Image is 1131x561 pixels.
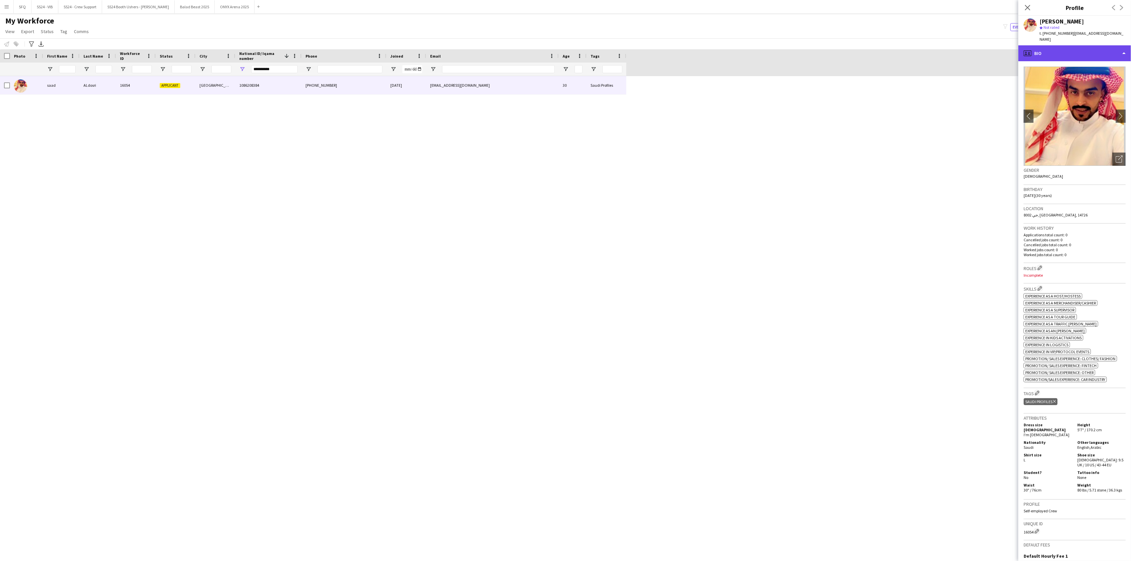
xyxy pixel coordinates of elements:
a: Tag [58,27,70,36]
button: ONYX Arena 2025 [215,0,254,13]
span: Experience as a Merchandiser/Cashier [1025,301,1096,305]
div: 16054 [116,76,156,94]
input: Tags Filter Input [602,65,622,73]
button: Open Filter Menu [390,66,396,72]
span: Age [563,54,570,59]
h5: Student? [1024,470,1072,475]
button: SS24 - Crew Support [58,0,102,13]
span: 8002 حي, [GEOGRAPHIC_DATA], 14726 [1024,212,1088,217]
span: [DEMOGRAPHIC_DATA] [1024,174,1063,179]
div: saad [43,76,80,94]
input: Joined Filter Input [402,65,422,73]
div: 30 [559,76,587,94]
span: 5'7" / 170.2 cm [1077,427,1102,432]
input: Status Filter Input [172,65,192,73]
button: Everyone8,649 [1010,23,1044,31]
span: Applicant [160,83,180,88]
span: None [1077,475,1086,480]
h5: Tattoo info [1077,470,1126,475]
span: Experience as an [PERSON_NAME] [1025,328,1085,333]
input: City Filter Input [211,65,231,73]
h3: Unique ID [1024,521,1126,527]
span: Experience as a Host/Hostess [1025,294,1081,299]
div: [PERSON_NAME] [1040,19,1084,24]
span: Promotion/Sales Experience: Car Industry [1025,377,1105,382]
app-action-btn: Advanced filters [28,40,35,48]
h3: Location [1024,206,1126,211]
p: Cancelled jobs total count: 0 [1024,242,1126,247]
span: 80 lbs / 5.71 stone / 36.3 kgs [1077,488,1122,492]
h3: Attributes [1024,415,1126,421]
button: Open Filter Menu [120,66,126,72]
span: Last Name [84,54,103,59]
h5: Waist [1024,483,1072,488]
button: SS24 - VIB [31,0,58,13]
span: [DATE] (30 years) [1024,193,1052,198]
h5: Nationality [1024,440,1072,445]
span: National ID/ Iqama number [239,51,282,61]
a: View [3,27,17,36]
span: My Workforce [5,16,54,26]
span: | [EMAIL_ADDRESS][DOMAIN_NAME] [1040,31,1123,42]
span: Email [430,54,441,59]
div: [DATE] [386,76,426,94]
span: Experience in VIP/Protocol Events [1025,349,1089,354]
span: Promotion/ Sales Experience: Clothes/ Fashion [1025,356,1115,361]
a: Status [38,27,56,36]
h5: Shoe size [1077,452,1126,457]
h5: Other languages [1077,440,1126,445]
a: Comms [71,27,91,36]
span: Experience as a Traffic [PERSON_NAME] [1025,321,1097,326]
h3: Roles [1024,264,1126,271]
p: Worked jobs total count: 0 [1024,252,1126,257]
p: Applications total count: 0 [1024,232,1126,237]
div: Open photos pop-in [1112,153,1126,166]
span: Joined [390,54,403,59]
span: Saudi [1024,445,1034,450]
button: SS24 Booth Ushers - [PERSON_NAME] [102,0,175,13]
div: 16054 [1024,528,1126,535]
span: 1086208384 [239,83,259,88]
button: Open Filter Menu [84,66,89,72]
app-action-btn: Export XLSX [37,40,45,48]
span: t. [PHONE_NUMBER] [1040,31,1074,36]
button: Open Filter Menu [47,66,53,72]
span: Not rated [1044,25,1059,30]
p: Cancelled jobs count: 0 [1024,237,1126,242]
span: Experience as a Supervisor [1025,307,1074,312]
span: English , [1077,445,1091,450]
span: Tags [591,54,599,59]
button: Open Filter Menu [199,66,205,72]
span: First Name [47,54,67,59]
span: [DEMOGRAPHIC_DATA]: 9.5 UK / 10 US / 43-44 EU [1077,457,1123,467]
button: Open Filter Menu [239,66,245,72]
p: Self-employed Crew [1024,508,1126,513]
input: Phone Filter Input [317,65,382,73]
span: No [1024,475,1028,480]
input: Email Filter Input [442,65,555,73]
input: Age Filter Input [575,65,583,73]
span: Experience as a Tour Guide [1025,314,1075,319]
input: Last Name Filter Input [95,65,112,73]
span: View [5,28,15,34]
h3: Skills [1024,285,1126,292]
div: ALdosri [80,76,116,94]
button: Open Filter Menu [563,66,569,72]
div: [GEOGRAPHIC_DATA] [196,76,235,94]
span: Status [41,28,54,34]
div: [PHONE_NUMBER] [302,76,386,94]
span: Comms [74,28,89,34]
span: Phone [306,54,317,59]
h5: Dress size [DEMOGRAPHIC_DATA] [1024,422,1072,432]
h3: Default Hourly Fee 1 [1024,553,1068,559]
a: Export [19,27,37,36]
h3: Profile [1018,3,1131,12]
h5: Height [1077,422,1126,427]
h3: Gender [1024,167,1126,173]
div: Saudi Profiles [1024,398,1057,405]
span: I'm [DEMOGRAPHIC_DATA] [1024,432,1069,437]
button: Open Filter Menu [430,66,436,72]
h3: Profile [1024,501,1126,507]
span: Arabic [1091,445,1102,450]
p: Worked jobs count: 0 [1024,247,1126,252]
